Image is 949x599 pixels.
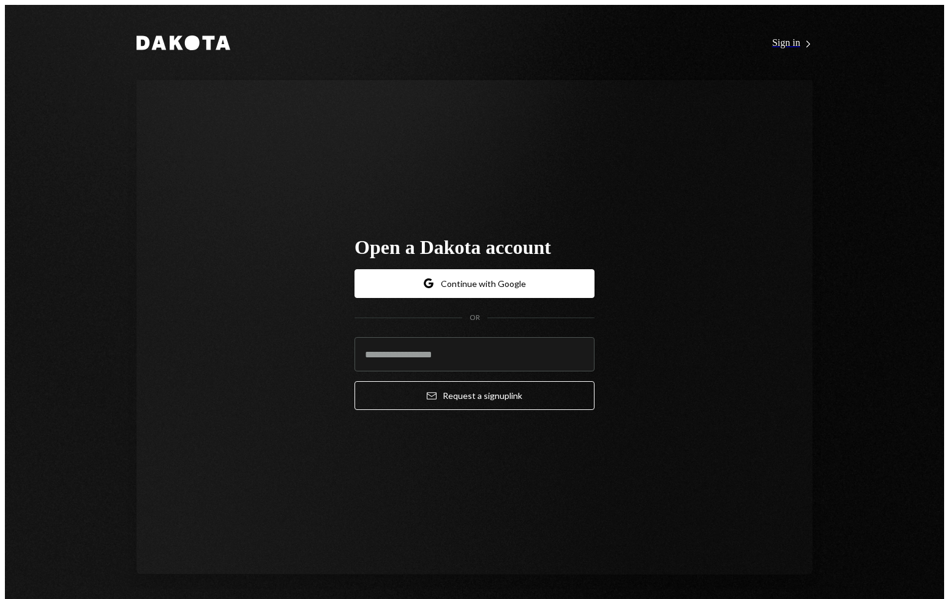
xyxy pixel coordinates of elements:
[354,269,595,298] button: Continue with Google
[354,381,595,410] button: Request a signuplink
[772,36,812,49] a: Sign in
[354,235,595,259] h1: Open a Dakota account
[470,313,480,323] div: OR
[772,37,812,49] div: Sign in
